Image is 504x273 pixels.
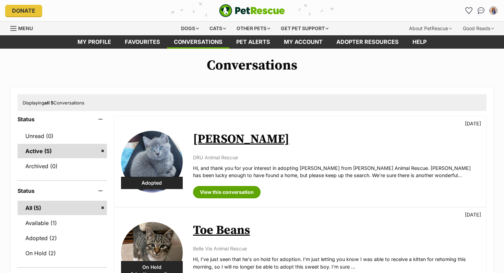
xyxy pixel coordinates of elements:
[17,246,107,260] a: On Hold (2)
[10,22,38,34] a: Menu
[176,22,204,35] div: Dogs
[17,188,107,194] header: Status
[463,5,499,16] ul: Account quick links
[478,7,485,14] img: chat-41dd97257d64d25036548639549fe6c8038ab92f7586957e7f3b1b290dea8141.svg
[465,211,481,218] p: [DATE]
[193,245,479,252] p: Belle Vie Animal Rescue
[277,35,329,49] a: My account
[476,5,487,16] a: Conversations
[229,35,277,49] a: Pet alerts
[193,132,289,147] a: [PERSON_NAME]
[465,120,481,127] p: [DATE]
[193,154,479,161] p: DRU Animal Rescue
[193,223,250,238] a: Toe Beans
[205,22,231,35] div: Cats
[71,35,118,49] a: My profile
[17,201,107,215] a: All (5)
[193,164,479,179] p: Hi, and thank you for your interest in adopting [PERSON_NAME] from [PERSON_NAME] Animal Rescue. [...
[219,4,285,17] img: logo-e224e6f780fb5917bec1dbf3a21bbac754714ae5b6737aabdf751b685950b380.svg
[121,177,183,189] div: Adopted
[463,5,474,16] a: Favourites
[118,35,167,49] a: Favourites
[404,22,457,35] div: About PetRescue
[167,35,229,49] a: conversations
[17,116,107,122] header: Status
[121,131,183,193] img: Sammy
[488,5,499,16] button: My account
[490,7,497,14] img: Steph profile pic
[17,231,107,245] a: Adopted (2)
[276,22,333,35] div: Get pet support
[17,129,107,143] a: Unread (0)
[23,100,84,106] span: Displaying Conversations
[17,144,107,158] a: Active (5)
[406,35,433,49] a: Help
[193,186,261,198] a: View this conversation
[5,5,42,16] a: Donate
[329,35,406,49] a: Adopter resources
[17,159,107,173] a: Archived (0)
[193,256,479,270] p: Hi, I've just seen that he's on hold for adoption. I'm just letting you know I was able to receiv...
[44,100,53,106] strong: all 5
[232,22,275,35] div: Other pets
[219,4,285,17] a: PetRescue
[458,22,499,35] div: Good Reads
[18,25,33,31] span: Menu
[17,216,107,230] a: Available (1)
